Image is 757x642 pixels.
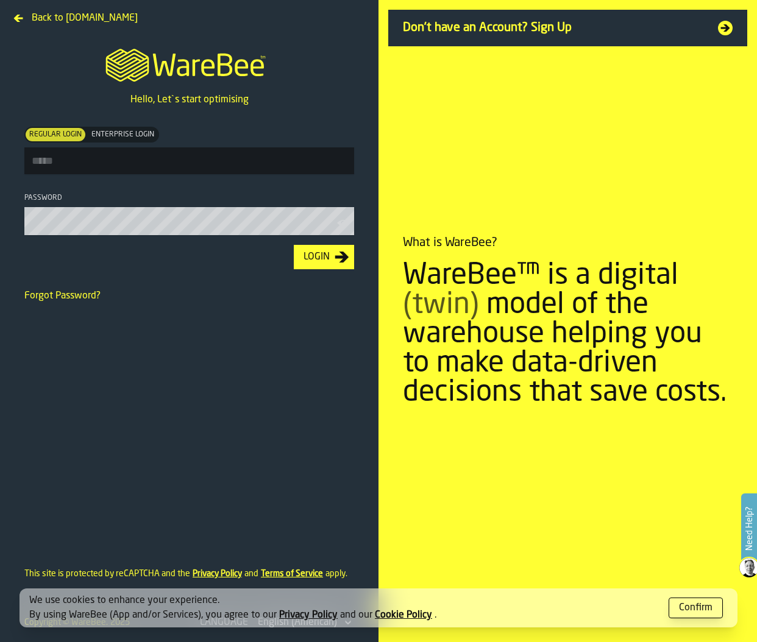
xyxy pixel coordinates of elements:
[24,194,354,202] div: Password
[388,10,747,46] a: Don't have an Account? Sign Up
[337,217,352,229] button: button-toolbar-Password
[10,10,143,19] a: Back to [DOMAIN_NAME]
[279,610,338,620] a: Privacy Policy
[24,147,354,174] input: button-toolbar-[object Object]
[26,128,85,141] div: thumb
[403,291,479,320] span: (twin)
[24,127,354,174] label: button-toolbar-[object Object]
[130,93,249,107] p: Hello, Let`s start optimising
[299,250,335,264] div: Login
[24,127,87,143] label: button-switch-multi-Regular Login
[24,194,354,235] label: button-toolbar-Password
[24,291,101,301] a: Forgot Password?
[88,128,158,141] div: thumb
[27,129,84,140] span: Regular Login
[20,588,737,627] div: alert-[object Object]
[679,601,713,615] div: Confirm
[669,598,723,618] button: button-
[742,495,756,563] label: Need Help?
[24,207,354,235] input: button-toolbar-Password
[403,261,733,407] div: WareBee™ is a digital model of the warehouse helping you to make data-driven decisions that save ...
[87,127,159,143] label: button-switch-multi-Enterprise Login
[403,235,497,252] div: What is WareBee?
[375,610,432,620] a: Cookie Policy
[94,34,284,93] a: logo-header
[29,593,659,623] div: We use cookies to enhance your experience. By using WareBee (App and/or Services), you agree to o...
[89,129,157,140] span: Enterprise Login
[294,245,354,269] button: button-Login
[403,19,703,37] span: Don't have an Account? Sign Up
[32,11,138,26] span: Back to [DOMAIN_NAME]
